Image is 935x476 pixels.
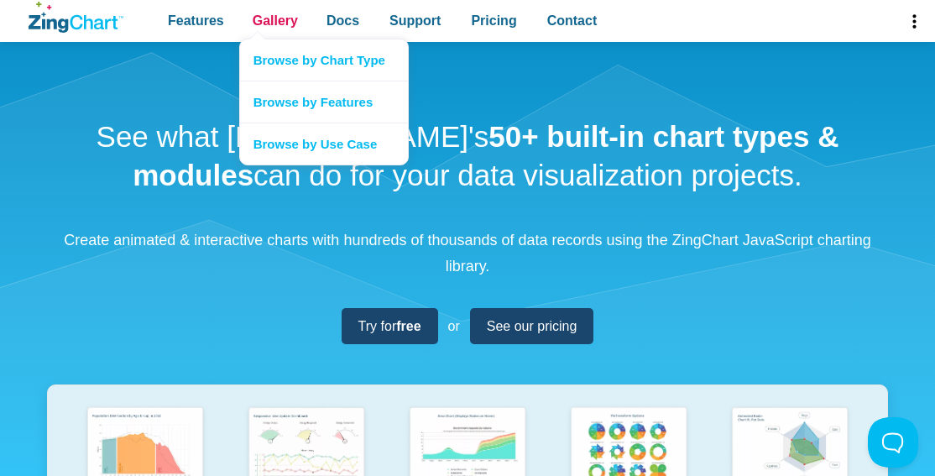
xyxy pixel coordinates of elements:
[547,13,598,28] span: Contact
[133,120,838,191] span: 50+ built-in chart types & modules
[487,319,577,333] span: See our pricing
[240,123,408,165] a: Browse by Use Case
[389,13,441,28] span: Support
[64,232,871,275] span: Create animated & interactive charts with hundreds of thousands of data records using the ZingCha...
[29,2,123,33] a: ZingChart Logo. Click to return to the homepage
[168,13,224,28] span: Features
[253,159,802,191] span: can do for your data visualization projects.
[253,13,298,28] span: Gallery
[470,308,594,344] a: See our pricing
[868,417,918,468] iframe: Toggle Customer Support
[448,319,460,333] span: or
[326,13,359,28] span: Docs
[253,137,378,151] span: Browse by Use Case
[97,120,489,153] span: See what [PERSON_NAME]'s
[396,319,420,333] span: free
[240,81,408,123] a: Browse by Features
[253,95,373,109] span: Browse by Features
[240,39,408,81] a: Browse by Chart Type
[471,13,516,28] span: Pricing
[358,319,397,333] span: Try for
[253,53,385,67] span: Browse by Chart Type
[342,308,438,344] a: Try forfree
